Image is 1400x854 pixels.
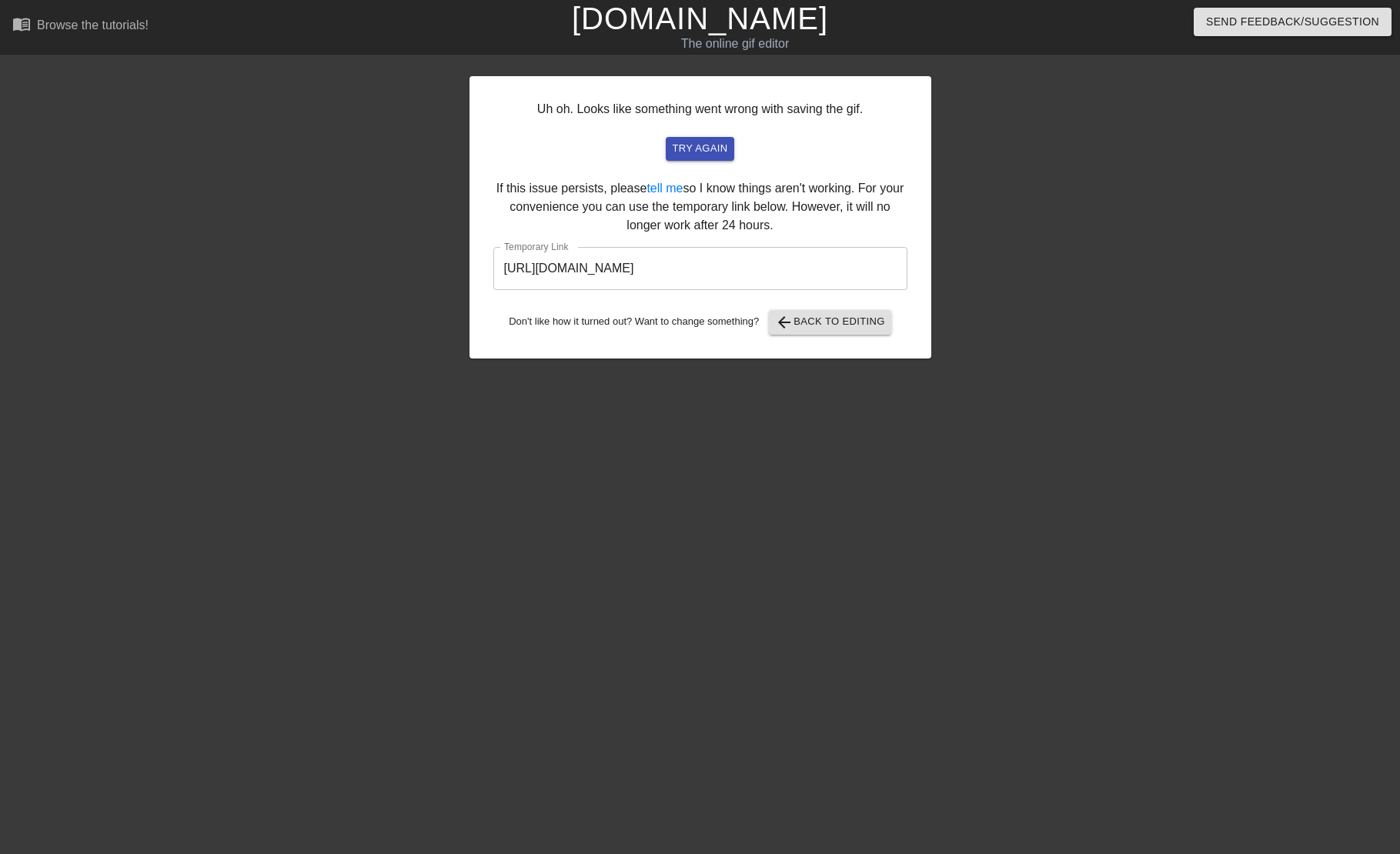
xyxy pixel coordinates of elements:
[775,313,794,332] span: arrow_back
[469,76,931,359] div: Uh oh. Looks like something went wrong with saving the gif. If this issue persists, please so I k...
[666,137,733,161] button: try again
[37,18,149,32] div: Browse the tutorials!
[474,35,995,53] div: The online gif editor
[12,15,31,33] span: menu_book
[493,310,907,335] div: Don't like how it turned out? Want to change something?
[775,313,885,332] span: Back to Editing
[12,15,149,38] a: Browse the tutorials!
[672,140,727,158] span: try again
[1194,8,1392,36] button: Send Feedback/Suggestion
[493,247,907,290] input: bare
[1206,12,1379,32] span: Send Feedback/Suggestion
[572,2,828,35] a: [DOMAIN_NAME]
[769,310,891,335] button: Back to Editing
[647,182,683,195] a: tell me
